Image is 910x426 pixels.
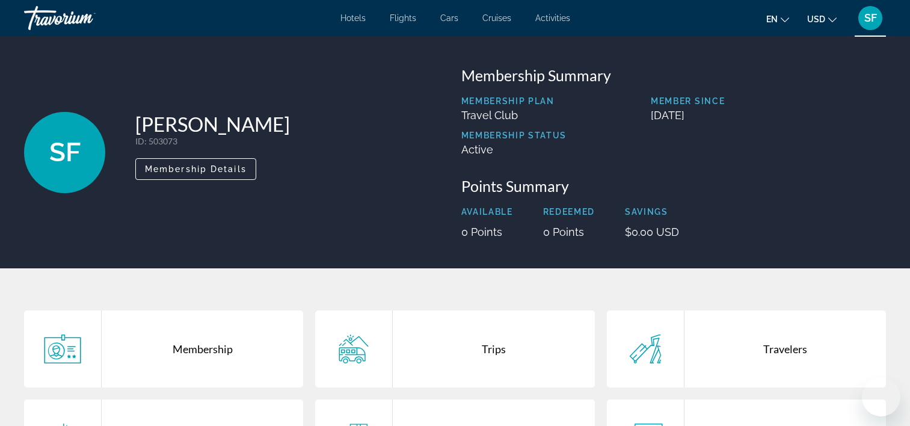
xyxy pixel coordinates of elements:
[651,109,886,122] p: [DATE]
[651,96,886,106] p: Member Since
[135,161,256,174] a: Membership Details
[461,226,513,238] p: 0 Points
[461,96,567,106] p: Membership Plan
[482,13,511,23] a: Cruises
[461,109,567,122] p: Travel Club
[102,310,303,387] div: Membership
[135,136,290,146] p: : 503073
[135,136,144,146] span: ID
[684,310,886,387] div: Travelers
[807,10,837,28] button: Change currency
[24,2,144,34] a: Travorium
[461,66,887,84] h3: Membership Summary
[607,310,886,387] a: Travelers
[315,310,594,387] a: Trips
[440,13,458,23] a: Cars
[390,13,416,23] a: Flights
[766,14,778,24] span: en
[855,5,886,31] button: User Menu
[135,158,256,180] button: Membership Details
[864,12,877,24] span: SF
[543,207,595,217] p: Redeemed
[461,207,513,217] p: Available
[461,177,887,195] h3: Points Summary
[766,10,789,28] button: Change language
[24,310,303,387] a: Membership
[461,131,567,140] p: Membership Status
[625,207,679,217] p: Savings
[625,226,679,238] p: $0.00 USD
[543,226,595,238] p: 0 Points
[862,378,900,416] iframe: Button to launch messaging window
[461,143,567,156] p: Active
[535,13,570,23] a: Activities
[393,310,594,387] div: Trips
[49,137,81,168] span: SF
[145,164,247,174] span: Membership Details
[340,13,366,23] a: Hotels
[807,14,825,24] span: USD
[135,112,290,136] h1: [PERSON_NAME]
